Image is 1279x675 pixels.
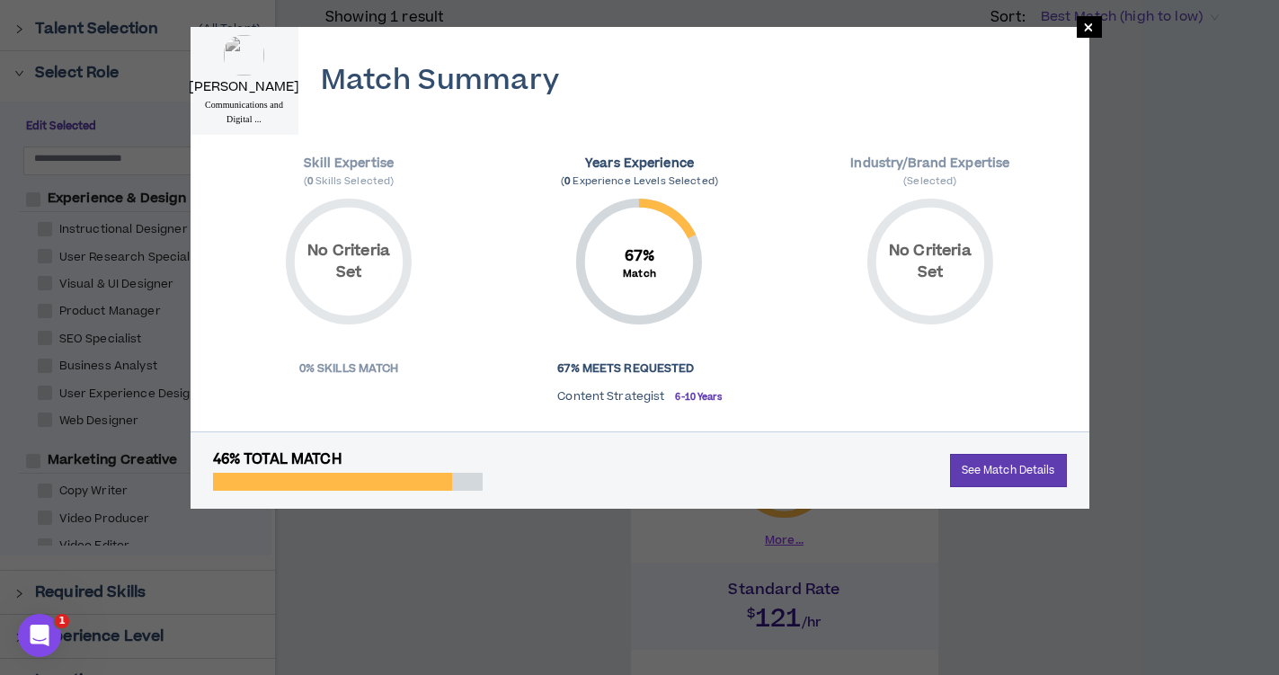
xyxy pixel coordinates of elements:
[299,360,399,377] strong: 0% Skills Match
[304,173,395,190] span: ( Skills Selected)
[286,244,412,279] p: No Criteria Set
[18,614,61,657] iframe: Intercom live chat
[334,155,394,173] span: Expertise
[850,155,946,173] span: Industry/Brand
[307,173,315,190] b: 0
[557,360,694,377] strong: 67% Meets Requested
[675,391,721,404] small: 6-10 Years
[903,173,956,190] span: ( Selected)
[625,245,655,267] span: 67 %
[198,98,291,127] p: Communications and Digital ...
[298,65,582,97] h4: Match Summary
[564,173,573,190] b: 0
[585,155,620,173] span: Years
[867,244,993,279] p: No Criteria Set
[950,155,1009,173] span: Expertise
[557,388,664,406] p: Content Strategist
[561,173,718,190] span: ( Experience Levels Selected)
[624,155,694,173] span: Experience
[213,449,342,469] span: 46% Total Match
[304,155,331,173] span: Skill
[950,454,1067,487] a: See Match Details
[1083,16,1094,38] span: ×
[623,267,656,280] small: Match
[189,80,300,95] h5: [PERSON_NAME]
[224,35,264,75] img: nVUuKCTuvkRFRVc6sk0cAlL4NDm0fR3hjAmdLKus.png
[55,614,69,628] span: 1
